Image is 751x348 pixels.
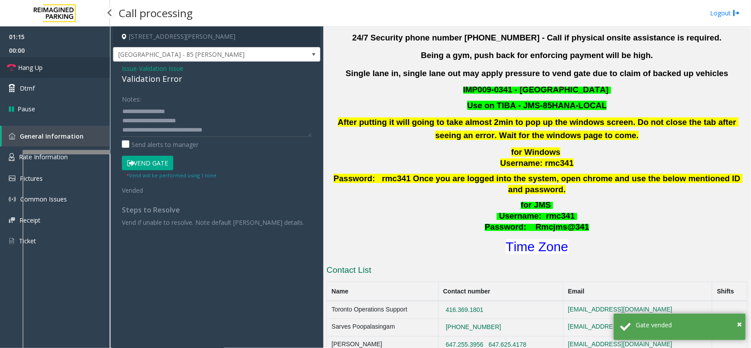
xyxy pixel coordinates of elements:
[122,73,311,85] div: Validation Error
[438,282,563,301] th: Contact number
[122,218,311,227] p: Vend if unable to resolve. Note default [PERSON_NAME] details.
[327,282,438,301] th: Name
[18,104,35,114] span: Pause
[563,282,712,301] th: Email
[737,318,742,330] span: ×
[2,126,110,147] a: General Information
[122,140,198,149] label: Send alerts to manager
[20,174,43,183] span: Pictures
[126,172,216,179] small: Vend will be performed using 1 tone
[114,2,197,24] h3: Call processing
[9,217,15,223] img: 'icon'
[443,323,504,331] button: [PHONE_NUMBER]
[19,153,68,161] span: Rate Information
[443,306,486,314] button: 416.369.1801
[20,195,67,203] span: Common Issues
[137,64,183,73] span: -
[20,132,84,140] span: General Information
[506,239,568,254] a: Time Zone
[346,69,729,78] b: Single lane in, single lane out may apply pressure to vend gate due to claim of backed up vehicles
[20,84,35,93] span: Dtmf
[539,211,575,220] span: : rmc341
[122,92,141,104] label: Notes:
[485,222,589,231] span: Password: Rmcjms@341
[737,318,742,331] button: Close
[9,196,16,203] img: 'icon'
[9,153,15,161] img: 'icon'
[122,156,173,171] button: Vend Gate
[9,237,15,245] img: 'icon'
[122,206,311,214] h4: Steps to Resolve
[499,211,539,220] span: Username
[9,133,15,139] img: 'icon'
[19,237,36,245] span: Ticket
[19,216,40,224] span: Receipt
[352,33,722,42] b: 24/7 Security phone number [PHONE_NUMBER] - Call if physical onsite assistance is required.
[333,174,743,194] span: Password: rmc341 Once you are logged into the system, open chrome and use the below mentioned ID ...
[467,101,607,110] font: Use on TIBA - JMS-85HANA-LOCAL
[326,264,747,278] h3: Contact List
[568,306,672,313] a: [EMAIL_ADDRESS][DOMAIN_NAME]
[122,186,143,194] span: Vended
[712,282,747,301] th: Shifts
[122,64,137,73] span: Issue
[568,341,672,348] a: [EMAIL_ADDRESS][DOMAIN_NAME]
[327,301,438,319] td: Toronto Operations Support
[114,48,278,62] span: [GEOGRAPHIC_DATA] - 85 [PERSON_NAME]
[636,320,739,330] div: Gate vended
[139,64,183,73] span: Validation Issue
[463,85,609,94] span: IMP009-0341 - [GEOGRAPHIC_DATA]
[421,51,653,60] b: Being a gym, push back for enforcing payment will be high.
[327,319,438,336] td: Sarves Poopalasingam
[113,26,320,47] h4: [STREET_ADDRESS][PERSON_NAME]
[338,117,739,140] b: After putting it will going to take almost 2min to pop up the windows screen. Do not close the ta...
[568,323,672,330] a: [EMAIL_ADDRESS][DOMAIN_NAME]
[733,8,740,18] img: logout
[521,200,551,209] span: for JMS
[511,147,561,157] span: for Windows
[500,158,574,168] span: Username: rmc341
[9,176,15,181] img: 'icon'
[710,8,740,18] a: Logout
[18,63,43,72] span: Hang Up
